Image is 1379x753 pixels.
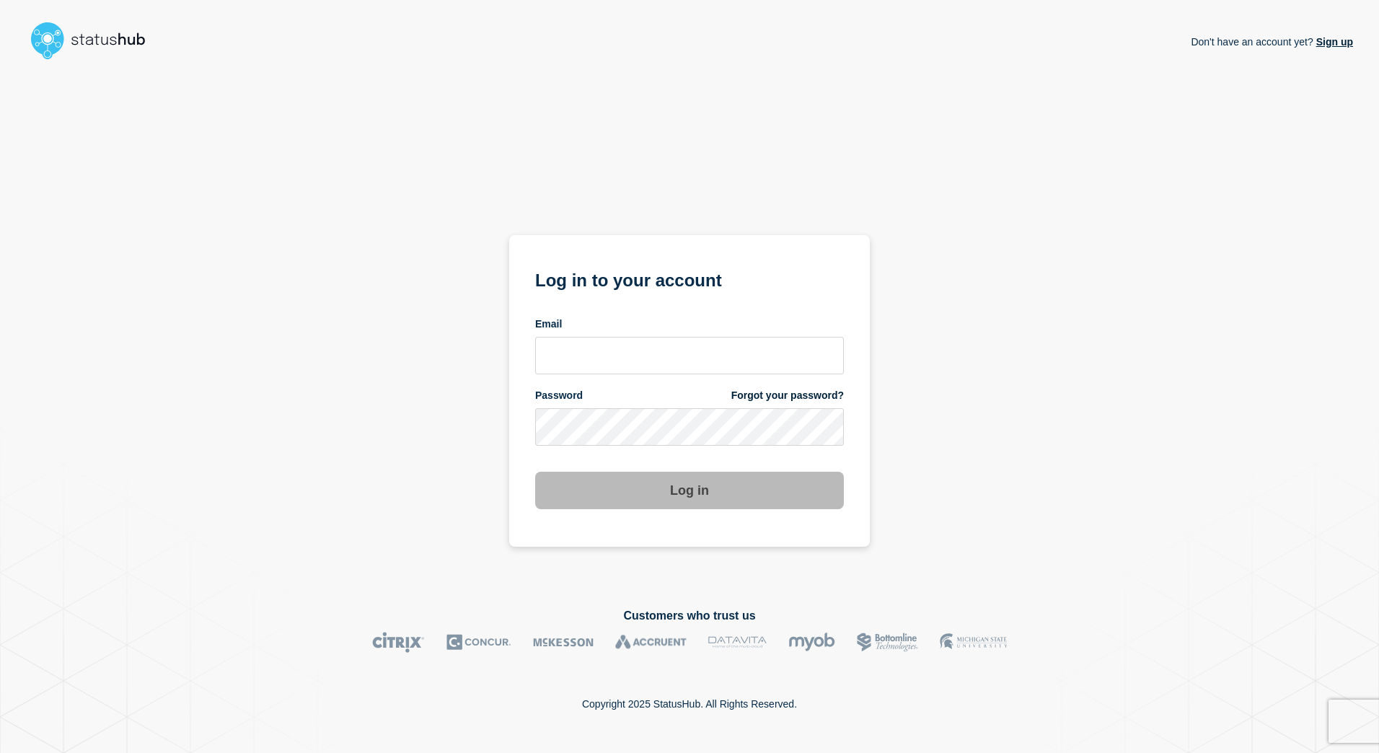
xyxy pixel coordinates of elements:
button: Log in [535,472,844,509]
img: MSU logo [940,632,1007,653]
p: Copyright 2025 StatusHub. All Rights Reserved. [582,698,797,710]
a: Forgot your password? [731,389,844,402]
span: Email [535,317,562,331]
img: Accruent logo [615,632,687,653]
img: Bottomline logo [857,632,918,653]
h2: Customers who trust us [26,609,1353,622]
input: email input [535,337,844,374]
input: password input [535,408,844,446]
img: DataVita logo [708,632,767,653]
img: Citrix logo [372,632,425,653]
span: Password [535,389,583,402]
img: Concur logo [446,632,511,653]
h1: Log in to your account [535,265,844,292]
p: Don't have an account yet? [1191,25,1353,59]
img: StatusHub logo [26,17,163,63]
img: myob logo [788,632,835,653]
img: McKesson logo [533,632,594,653]
a: Sign up [1313,36,1353,48]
